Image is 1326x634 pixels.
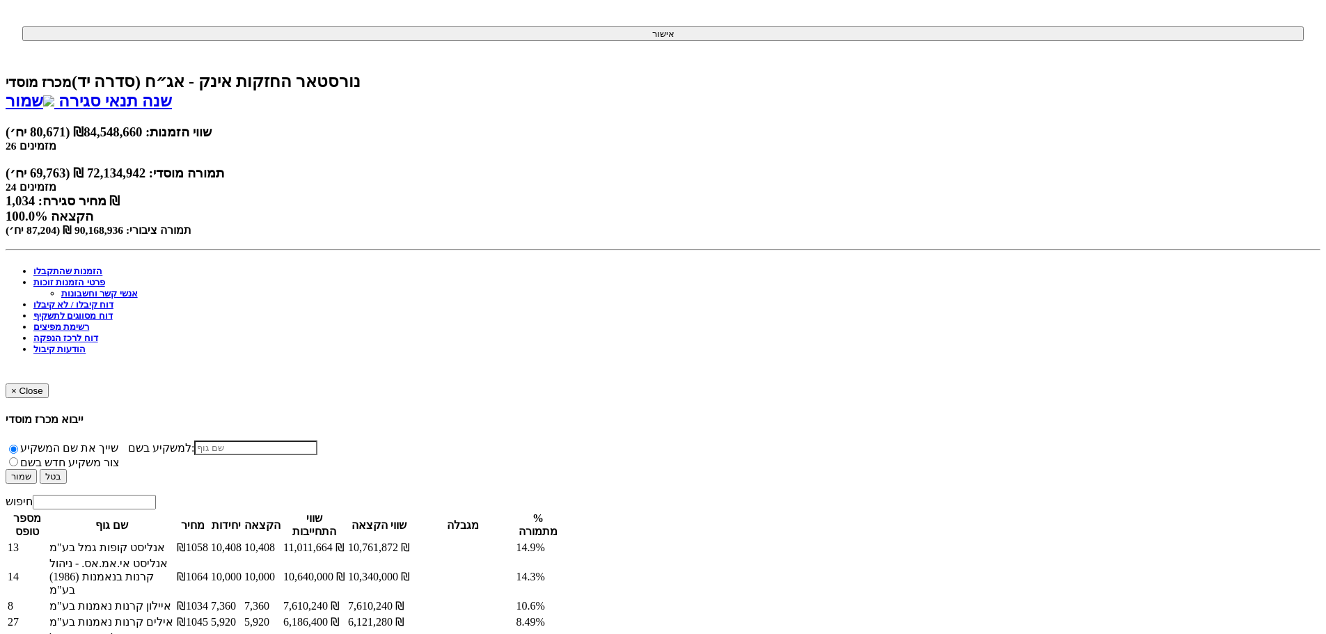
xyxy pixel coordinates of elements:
a: פרטי הזמנות זוכות [33,277,105,287]
a: הזמנות שהתקבלו [33,266,102,276]
a: שמור [6,92,54,110]
input: שם גוף [194,441,317,455]
button: שמור [6,469,37,484]
div: מחיר סגירה: 1,034 ₪ [6,193,1320,209]
td: ₪1058 [176,540,209,555]
div: נורסטאר החזקות אינק - אג״ח (סדרה יד) - הנפקה לציבור [6,72,1320,91]
th: % מתמורה: activate to sort column ascending [515,511,560,539]
td: 10,640,000 ₪ [283,556,346,597]
th: מספר טופס: activate to sort column ascending [7,511,47,539]
button: אישור [22,26,1304,41]
div: תמורה מוסדי: 72,134,942 ₪ (69,763 יח׳) [6,166,1320,181]
div: שווי הזמנות: ₪84,548,660 (80,671 יח׳) [6,125,1320,140]
span: שנה תנאי סגירה [58,92,172,110]
label: צור משקיע חדש בשם [6,457,129,468]
a: דוח קיבלו / לא קיבלו [33,299,113,310]
small: 24 מזמינים [6,181,56,193]
td: 8.49% [515,615,560,629]
td: 5,920 [210,615,242,629]
td: איילון קרנות נאמנות בע"מ [49,599,175,613]
label: חיפוש [6,496,156,507]
label: שייך את שם המשקיע למשקיע בשם: [6,441,1320,455]
td: 7,360 [244,599,281,613]
span: 100.0% הקצאה [6,209,93,223]
td: ₪1064 [176,556,209,597]
td: 7,360 [210,599,242,613]
td: 5,920 [244,615,281,629]
td: 11,011,664 ₪ [283,540,346,555]
td: אילים קרנות נאמנות בע"מ [49,615,175,629]
td: 10,408 [244,540,281,555]
th: הקצאה: activate to sort column ascending [244,511,281,539]
td: 10.6% [515,599,560,613]
td: 10,000 [210,556,242,597]
th: שם גוף : activate to sort column ascending [49,511,175,539]
td: 10,761,872 ₪ [347,540,411,555]
small: מכרז מוסדי [6,74,72,90]
td: 13 [7,540,47,555]
td: אנליסט קופות גמל בע"מ [49,540,175,555]
td: 6,186,400 ₪ [283,615,346,629]
a: דוח מסווגים לתשקיף [33,310,113,321]
th: שווי התחייבות: activate to sort column ascending [283,511,346,539]
small: תמורה ציבורי: 90,168,936 ₪ (87,204 יח׳) [6,224,191,236]
th: מגבלה: activate to sort column ascending [412,511,514,539]
td: 7,610,240 ₪ [283,599,346,613]
td: 7,610,240 ₪ [347,599,411,613]
td: ₪1045 [176,615,209,629]
td: 14.3% [515,556,560,597]
td: 6,121,280 ₪ [347,615,411,629]
td: אנליסט אי.אמ.אס. - ניהול קרנות בנאמנות (1986) בע"מ [49,556,175,597]
td: 10,000 [244,556,281,597]
a: רשימת מפיצים [33,322,89,332]
a: אנשי קשר וחשבונות [61,288,138,299]
td: 27 [7,615,47,629]
button: בטל [40,469,67,484]
td: 8 [7,599,47,613]
td: 10,408 [210,540,242,555]
td: ₪1034 [176,599,209,613]
td: 14 [7,556,47,597]
small: 26 מזמינים [6,140,56,152]
td: 10,340,000 ₪ [347,556,411,597]
td: 14.9% [515,540,560,555]
a: הודעות קיבול [33,344,86,354]
a: דוח לרכז הנפקה [33,333,98,343]
th: יחידות: activate to sort column ascending [210,511,242,539]
span: Close [19,386,43,396]
input: חיפוש [33,495,156,509]
th: מחיר : activate to sort column ascending [176,511,209,539]
th: שווי הקצאה: activate to sort column ascending [347,511,411,539]
span: × [11,386,17,396]
a: שנה תנאי סגירה [54,92,172,110]
img: excel-file-white.png [43,95,54,106]
h4: ייבוא מכרז מוסדי [6,413,1320,426]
